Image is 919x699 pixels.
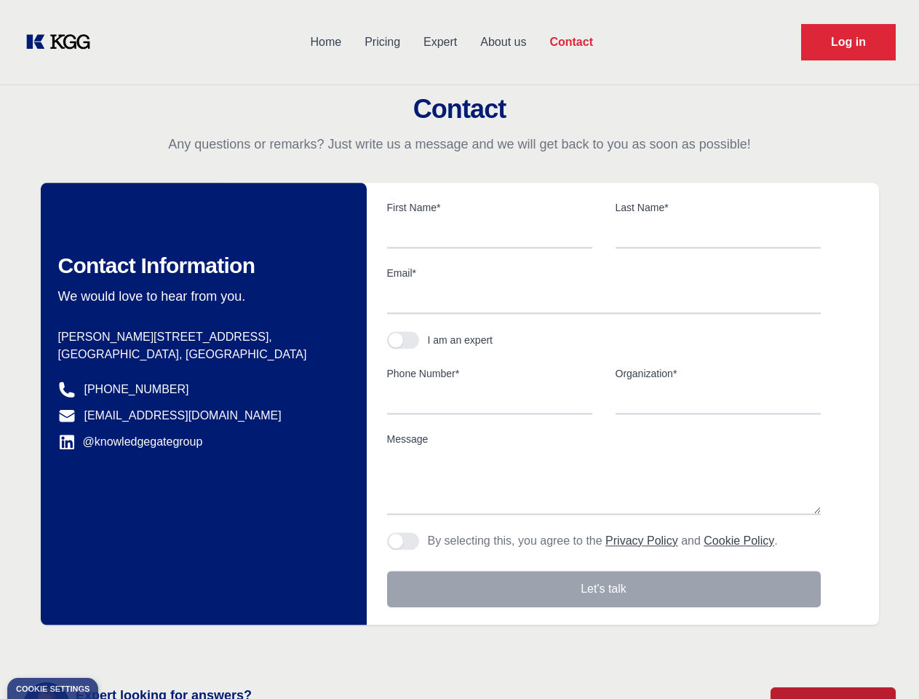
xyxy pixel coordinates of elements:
button: Let's talk [387,571,821,607]
a: Privacy Policy [605,534,678,547]
label: Phone Number* [387,366,592,381]
a: KOL Knowledge Platform: Talk to Key External Experts (KEE) [23,31,102,54]
a: About us [469,23,538,61]
p: By selecting this, you agree to the and . [428,532,778,550]
a: Contact [538,23,605,61]
label: Last Name* [616,200,821,215]
a: @knowledgegategroup [58,433,203,451]
a: Pricing [353,23,412,61]
div: I am an expert [428,333,493,347]
a: Home [298,23,353,61]
label: First Name* [387,200,592,215]
iframe: Chat Widget [846,629,919,699]
a: Request Demo [801,24,896,60]
h2: Contact Information [58,253,343,279]
div: Cookie settings [16,685,89,693]
a: [PHONE_NUMBER] [84,381,189,398]
p: Any questions or remarks? Just write us a message and we will get back to you as soon as possible! [17,135,902,153]
label: Message [387,432,821,446]
h2: Contact [17,95,902,124]
p: [GEOGRAPHIC_DATA], [GEOGRAPHIC_DATA] [58,346,343,363]
label: Organization* [616,366,821,381]
a: Expert [412,23,469,61]
p: We would love to hear from you. [58,288,343,305]
p: [PERSON_NAME][STREET_ADDRESS], [58,328,343,346]
a: [EMAIL_ADDRESS][DOMAIN_NAME] [84,407,282,424]
a: Cookie Policy [704,534,774,547]
label: Email* [387,266,821,280]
